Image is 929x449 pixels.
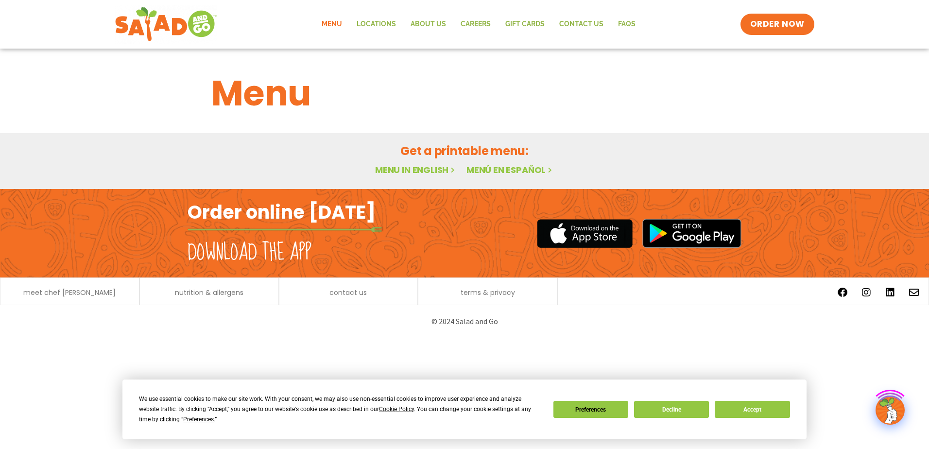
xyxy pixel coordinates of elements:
[211,67,718,120] h1: Menu
[192,315,737,328] p: © 2024 Salad and Go
[611,13,643,35] a: FAQs
[329,289,367,296] a: contact us
[122,380,807,439] div: Cookie Consent Prompt
[175,289,243,296] a: nutrition & allergens
[715,401,790,418] button: Accept
[740,14,814,35] a: ORDER NOW
[403,13,453,35] a: About Us
[453,13,498,35] a: Careers
[183,416,214,423] span: Preferences
[634,401,709,418] button: Decline
[466,164,554,176] a: Menú en español
[314,13,643,35] nav: Menu
[750,18,805,30] span: ORDER NOW
[461,289,515,296] a: terms & privacy
[537,218,633,249] img: appstore
[642,219,741,248] img: google_play
[23,289,116,296] a: meet chef [PERSON_NAME]
[188,200,376,224] h2: Order online [DATE]
[498,13,552,35] a: GIFT CARDS
[188,239,311,266] h2: Download the app
[375,164,457,176] a: Menu in English
[314,13,349,35] a: Menu
[553,401,628,418] button: Preferences
[211,142,718,159] h2: Get a printable menu:
[188,227,382,232] img: fork
[552,13,611,35] a: Contact Us
[349,13,403,35] a: Locations
[379,406,414,413] span: Cookie Policy
[115,5,217,44] img: new-SAG-logo-768×292
[139,394,541,425] div: We use essential cookies to make our site work. With your consent, we may also use non-essential ...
